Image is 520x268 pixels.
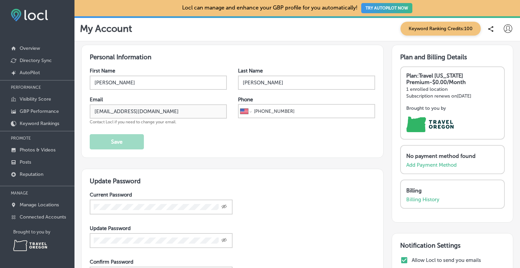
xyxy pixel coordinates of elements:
[400,22,481,36] span: Keyword Ranking Credits: 100
[400,242,505,249] h3: Notification Settings
[90,192,132,198] label: Current Password
[90,225,131,231] label: Update Password
[20,121,59,126] p: Keyword Rankings
[90,68,115,74] label: First Name
[90,177,375,185] h3: Update Password
[75,40,114,44] div: Keywords by Traffic
[20,108,59,114] p: GBP Performance
[20,58,52,63] p: Directory Sync
[406,105,499,111] p: Brought to you by
[13,240,47,251] img: Travel Oregon
[90,134,144,149] button: Save
[406,162,457,168] a: Add Payment Method
[406,117,454,132] img: Travel Oregon
[20,147,56,153] p: Photos & Videos
[20,96,51,102] p: Visibility Score
[20,70,40,76] p: AutoPilot
[20,171,43,177] p: Reputation
[20,214,66,220] p: Connected Accounts
[11,11,16,16] img: logo_orange.svg
[18,39,24,45] img: tab_domain_overview_orange.svg
[253,105,373,118] input: Phone number
[90,97,103,103] label: Email
[11,18,16,23] img: website_grey.svg
[406,153,495,159] p: No payment method found
[238,97,253,103] label: Phone
[90,76,227,90] input: Enter First Name
[90,120,176,124] span: Contact Locl if you need to change your email.
[19,11,33,16] div: v 4.0.25
[67,39,73,45] img: tab_keywords_by_traffic_grey.svg
[11,9,48,21] img: fda3e92497d09a02dc62c9cd864e3231.png
[406,73,466,85] strong: Plan: Travel [US_STATE] Premium - $0.00/Month
[406,197,439,203] a: Billing History
[406,86,499,92] p: 1 enrolled location
[406,93,499,99] p: Subscription renews on [DATE]
[80,23,132,34] p: My Account
[13,229,74,234] p: Brought to you by
[20,202,59,208] p: Manage Locations
[238,68,263,74] label: Last Name
[406,187,495,194] p: Billing
[361,3,412,13] button: TRY AUTOPILOT NOW
[90,104,227,119] input: Enter Email
[26,40,61,44] div: Domain Overview
[238,76,375,90] input: Enter Last Name
[90,53,375,61] h3: Personal Information
[400,53,505,61] h3: Plan and Billing Details
[412,257,503,263] label: Allow Locl to send you emails
[90,259,133,265] label: Confirm Password
[221,238,227,244] span: Toggle password visibility
[20,159,31,165] p: Posts
[18,18,74,23] div: Domain: [DOMAIN_NAME]
[221,204,227,210] span: Toggle password visibility
[20,45,40,51] p: Overview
